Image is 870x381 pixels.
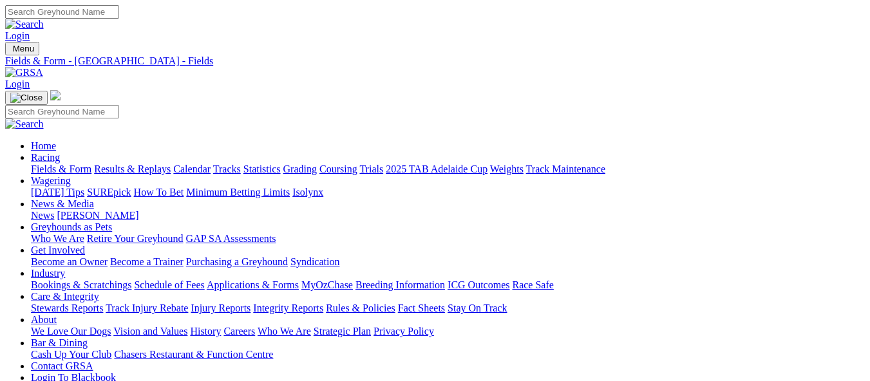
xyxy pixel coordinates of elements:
[243,163,281,174] a: Statistics
[5,118,44,130] img: Search
[31,256,865,268] div: Get Involved
[31,198,94,209] a: News & Media
[448,279,509,290] a: ICG Outcomes
[301,279,353,290] a: MyOzChase
[290,256,339,267] a: Syndication
[213,163,241,174] a: Tracks
[31,187,84,198] a: [DATE] Tips
[386,163,487,174] a: 2025 TAB Adelaide Cup
[223,326,255,337] a: Careers
[190,326,221,337] a: History
[57,210,138,221] a: [PERSON_NAME]
[5,19,44,30] img: Search
[490,163,524,174] a: Weights
[448,302,507,313] a: Stay On Track
[5,67,43,79] img: GRSA
[31,163,865,175] div: Racing
[114,349,273,360] a: Chasers Restaurant & Function Centre
[374,326,434,337] a: Privacy Policy
[207,279,299,290] a: Applications & Forms
[326,302,395,313] a: Rules & Policies
[31,163,91,174] a: Fields & Form
[31,256,108,267] a: Become an Owner
[31,302,865,314] div: Care & Integrity
[512,279,553,290] a: Race Safe
[31,302,103,313] a: Stewards Reports
[31,233,865,245] div: Greyhounds as Pets
[186,233,276,244] a: GAP SA Assessments
[113,326,187,337] a: Vision and Values
[31,245,85,256] a: Get Involved
[5,55,865,67] a: Fields & Form - [GEOGRAPHIC_DATA] - Fields
[31,210,865,221] div: News & Media
[526,163,605,174] a: Track Maintenance
[31,279,865,291] div: Industry
[87,187,131,198] a: SUREpick
[173,163,211,174] a: Calendar
[31,291,99,302] a: Care & Integrity
[31,233,84,244] a: Who We Are
[314,326,371,337] a: Strategic Plan
[134,187,184,198] a: How To Bet
[31,140,56,151] a: Home
[31,279,131,290] a: Bookings & Scratchings
[110,256,184,267] a: Become a Trainer
[50,90,61,100] img: logo-grsa-white.png
[258,326,311,337] a: Who We Are
[87,233,184,244] a: Retire Your Greyhound
[5,105,119,118] input: Search
[31,360,93,371] a: Contact GRSA
[359,163,383,174] a: Trials
[5,42,39,55] button: Toggle navigation
[13,44,34,53] span: Menu
[5,79,30,89] a: Login
[191,302,251,313] a: Injury Reports
[10,93,43,103] img: Close
[253,302,323,313] a: Integrity Reports
[134,279,204,290] a: Schedule of Fees
[31,152,60,163] a: Racing
[186,256,288,267] a: Purchasing a Greyhound
[31,187,865,198] div: Wagering
[31,268,65,279] a: Industry
[5,30,30,41] a: Login
[186,187,290,198] a: Minimum Betting Limits
[398,302,445,313] a: Fact Sheets
[31,326,111,337] a: We Love Our Dogs
[283,163,317,174] a: Grading
[292,187,323,198] a: Isolynx
[31,210,54,221] a: News
[94,163,171,174] a: Results & Replays
[5,5,119,19] input: Search
[31,175,71,186] a: Wagering
[31,314,57,325] a: About
[5,91,48,105] button: Toggle navigation
[31,337,88,348] a: Bar & Dining
[31,349,111,360] a: Cash Up Your Club
[319,163,357,174] a: Coursing
[106,302,188,313] a: Track Injury Rebate
[355,279,445,290] a: Breeding Information
[31,221,112,232] a: Greyhounds as Pets
[31,326,865,337] div: About
[31,349,865,360] div: Bar & Dining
